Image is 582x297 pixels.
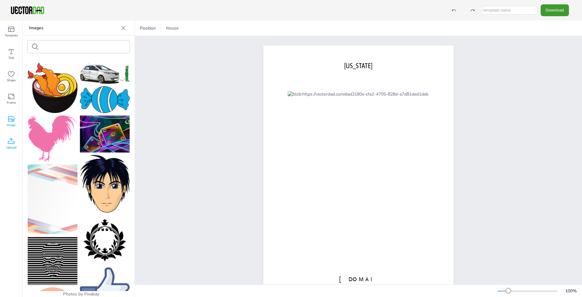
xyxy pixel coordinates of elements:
[6,145,16,150] span: Upload
[139,25,157,31] span: Position
[10,6,45,15] img: VectorDad-1.png
[84,291,99,297] a: Pixabay
[80,215,130,265] img: frame-4084915_150.png
[29,21,118,35] p: Images
[80,63,130,84] img: car-3321668_150.png
[28,236,77,285] img: skull-2759911_150.png
[482,6,538,15] input: template name
[7,123,16,128] span: Image
[80,86,130,113] img: candy-6887678_150.png
[80,115,130,153] img: given-67935_150.jpg
[8,55,14,60] span: Text
[5,33,18,38] span: Template
[7,100,16,105] span: Frame
[164,23,181,33] button: Resize
[563,288,578,294] div: 100 %
[28,63,77,113] img: noodle-3899206_150.png
[80,155,130,213] img: boy-38262_150.png
[23,291,135,297] div: Photos by
[7,78,16,83] span: Shape
[28,164,77,233] img: background-1829559_150.png
[28,115,77,162] img: cock-1893885_150.png
[541,4,569,16] button: Download
[344,62,372,70] span: [US_STATE]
